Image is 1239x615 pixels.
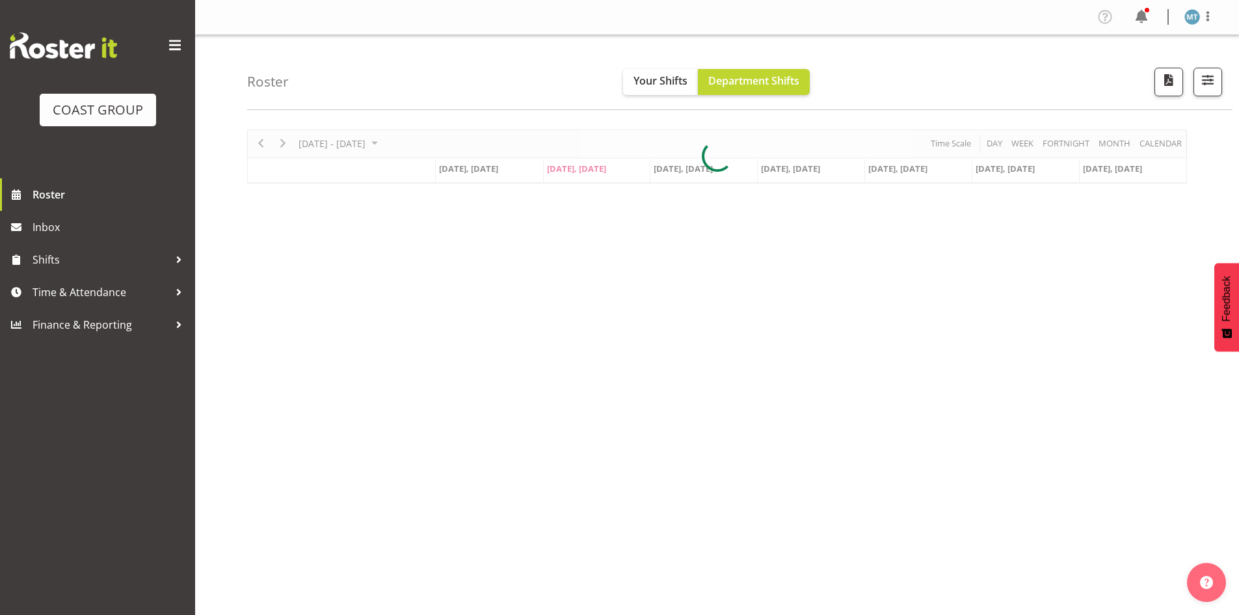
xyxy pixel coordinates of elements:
[53,100,143,120] div: COAST GROUP
[633,74,687,88] span: Your Shifts
[33,315,169,335] span: Finance & Reporting
[10,33,117,59] img: Rosterit website logo
[247,74,289,89] h4: Roster
[33,217,189,237] span: Inbox
[1214,263,1239,351] button: Feedback - Show survey
[623,69,698,95] button: Your Shifts
[33,250,169,269] span: Shifts
[708,74,799,88] span: Department Shifts
[1154,68,1183,96] button: Download a PDF of the roster according to the set date range.
[33,282,169,302] span: Time & Attendance
[698,69,810,95] button: Department Shifts
[1193,68,1222,96] button: Filter Shifts
[1184,9,1200,25] img: malae-toleafoa1112.jpg
[1200,576,1213,589] img: help-xxl-2.png
[33,185,189,204] span: Roster
[1221,276,1232,321] span: Feedback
